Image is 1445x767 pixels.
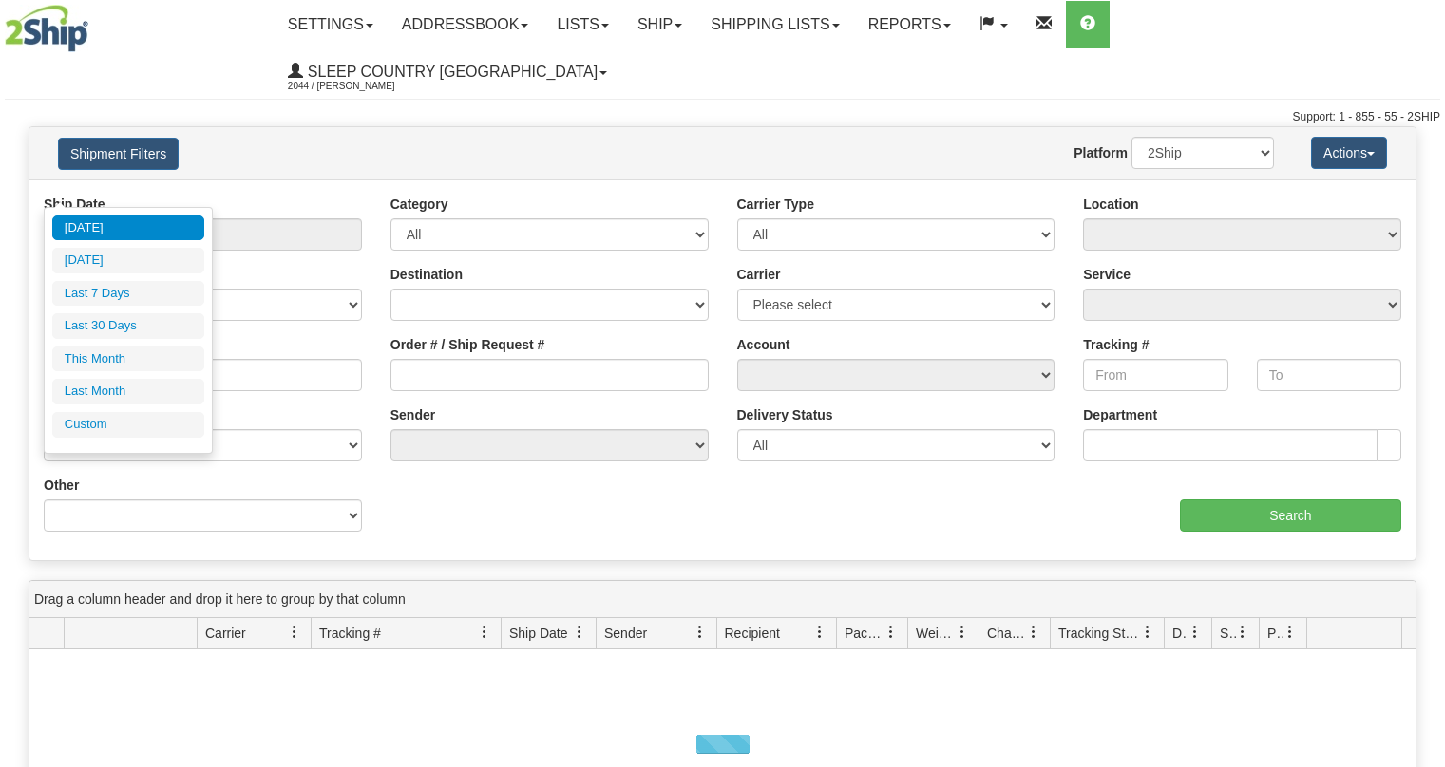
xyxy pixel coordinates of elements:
a: Reports [854,1,965,48]
label: Platform [1074,143,1128,162]
a: Ship Date filter column settings [563,616,596,648]
iframe: chat widget [1401,287,1443,480]
span: Charge [987,624,1027,643]
label: Sender [390,405,435,424]
a: Packages filter column settings [875,616,907,648]
div: Support: 1 - 855 - 55 - 2SHIP [5,109,1440,125]
span: Pickup Status [1267,624,1283,643]
span: Weight [916,624,956,643]
span: Sleep Country [GEOGRAPHIC_DATA] [303,64,598,80]
a: Shipping lists [696,1,853,48]
a: Sleep Country [GEOGRAPHIC_DATA] 2044 / [PERSON_NAME] [274,48,621,96]
label: Tracking # [1083,335,1149,354]
a: Carrier filter column settings [278,616,311,648]
span: Carrier [205,624,246,643]
li: [DATE] [52,248,204,273]
input: From [1083,359,1227,391]
label: Destination [390,265,463,284]
li: Custom [52,412,204,438]
span: Shipment Issues [1220,624,1236,643]
label: Carrier Type [737,195,814,214]
input: Search [1180,499,1401,532]
a: Shipment Issues filter column settings [1226,616,1259,648]
a: Tracking # filter column settings [468,616,501,648]
span: Tracking Status [1058,624,1141,643]
label: Category [390,195,448,214]
a: Delivery Status filter column settings [1179,616,1211,648]
span: Packages [845,624,884,643]
span: Tracking # [319,624,381,643]
span: Delivery Status [1172,624,1188,643]
label: Order # / Ship Request # [390,335,545,354]
a: Tracking Status filter column settings [1131,616,1164,648]
li: This Month [52,346,204,372]
input: To [1257,359,1401,391]
button: Actions [1311,137,1387,169]
div: grid grouping header [29,581,1416,618]
li: Last 30 Days [52,313,204,339]
button: Shipment Filters [58,138,179,170]
a: Addressbook [388,1,543,48]
a: Lists [542,1,622,48]
label: Other [44,476,79,495]
a: Settings [274,1,388,48]
li: Last Month [52,379,204,404]
a: Sender filter column settings [684,616,716,648]
a: Charge filter column settings [1017,616,1050,648]
label: Service [1083,265,1131,284]
label: Location [1083,195,1138,214]
label: Department [1083,405,1157,424]
span: Ship Date [509,624,567,643]
li: Last 7 Days [52,281,204,307]
label: Account [737,335,790,354]
label: Ship Date [44,195,105,214]
label: Delivery Status [737,405,833,424]
a: Weight filter column settings [946,616,979,648]
a: Ship [623,1,696,48]
span: Recipient [725,624,780,643]
li: [DATE] [52,215,204,241]
span: Sender [604,624,647,643]
a: Pickup Status filter column settings [1274,616,1306,648]
a: Recipient filter column settings [804,616,836,648]
img: logo2044.jpg [5,5,88,52]
label: Carrier [737,265,781,284]
span: 2044 / [PERSON_NAME] [288,77,430,96]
